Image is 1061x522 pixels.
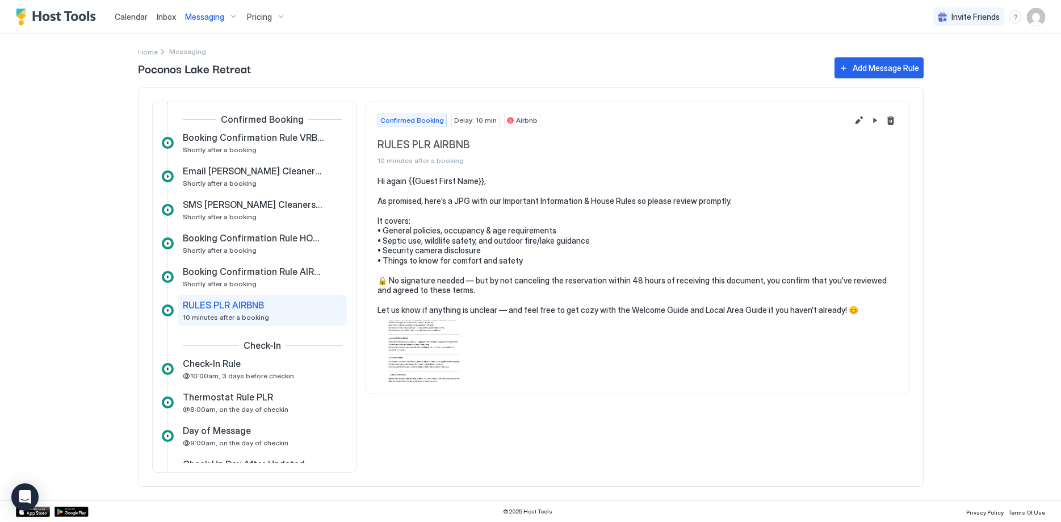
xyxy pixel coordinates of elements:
[503,508,552,515] span: © 2025 Host Tools
[853,62,919,74] div: Add Message Rule
[183,132,324,143] span: Booking Confirmation Rule VRBO
[834,57,924,78] button: Add Message Rule
[966,506,1004,517] a: Privacy Policy
[183,391,273,403] span: Thermostat Rule PLR
[852,114,866,127] button: Edit message rule
[183,371,294,380] span: @10:00am, 3 days before checkin
[138,48,158,56] span: Home
[185,12,224,22] span: Messaging
[183,232,324,244] span: Booking Confirmation Rule HOUFY
[183,179,257,187] span: Shortly after a booking
[138,45,158,57] a: Home
[1008,506,1045,517] a: Terms Of Use
[138,45,158,57] div: Breadcrumb
[183,165,324,177] span: Email [PERSON_NAME] Cleaners New Booking Rule
[380,115,444,126] span: Confirmed Booking
[1027,8,1045,26] div: User profile
[378,139,848,152] span: RULES PLR AIRBNB
[183,145,257,154] span: Shortly after a booking
[183,279,257,288] span: Shortly after a booking
[183,199,324,210] span: SMS [PERSON_NAME] Cleaners New Booking Rule
[183,439,288,447] span: @9:00am, on the day of checkin
[157,12,176,22] span: Inbox
[183,246,257,254] span: Shortly after a booking
[884,114,898,127] button: Delete message rule
[868,114,882,127] button: Pause Message Rule
[183,313,269,321] span: 10 minutes after a booking
[951,12,1000,22] span: Invite Friends
[378,320,471,382] div: View image
[115,12,148,22] span: Calendar
[378,156,848,165] span: 10 minutes after a booking
[11,483,39,511] div: Open Intercom Messenger
[183,266,324,277] span: Booking Confirmation Rule AIRBNB
[183,299,264,311] span: RULES PLR AIRBNB
[454,115,497,126] span: Delay: 10 min
[378,176,898,315] pre: Hi again {{Guest First Name}}, As promised, here’s a JPG with our Important Information & House R...
[138,60,823,77] span: Poconos Lake Retreat
[54,507,89,517] a: Google Play Store
[183,425,251,436] span: Day of Message
[183,458,305,470] span: Check Up Day After Updated
[115,11,148,23] a: Calendar
[247,12,272,22] span: Pricing
[221,114,304,125] span: Confirmed Booking
[244,340,281,351] span: Check-In
[516,115,538,126] span: Airbnb
[183,405,288,414] span: @8:00am, on the day of checkin
[966,509,1004,516] span: Privacy Policy
[157,11,176,23] a: Inbox
[16,507,50,517] a: App Store
[169,47,206,56] span: Breadcrumb
[1008,509,1045,516] span: Terms Of Use
[183,212,257,221] span: Shortly after a booking
[16,9,101,26] a: Host Tools Logo
[1009,10,1022,24] div: menu
[183,358,241,369] span: Check-In Rule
